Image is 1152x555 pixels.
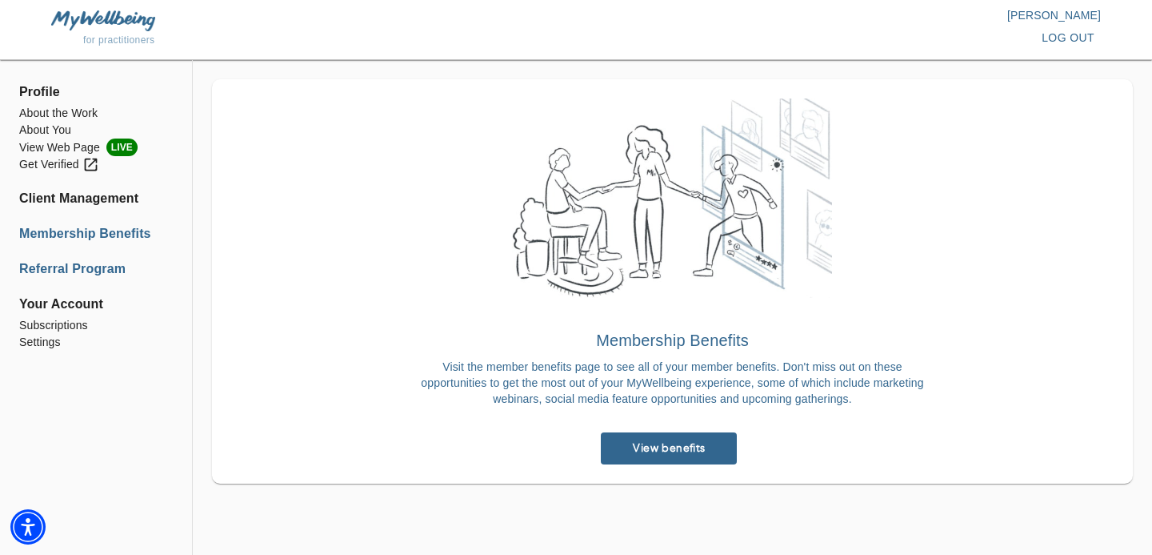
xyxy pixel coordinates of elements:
[1042,28,1094,48] span: log out
[19,122,173,139] a: About You
[19,189,173,208] a: Client Management
[83,34,155,46] span: for practitioners
[19,295,173,314] span: Your Account
[576,7,1101,23] p: [PERSON_NAME]
[19,139,173,156] li: View Web Page
[19,139,173,156] a: View Web PageLIVE
[106,139,138,156] span: LIVE
[19,156,173,173] a: Get Verified
[1035,23,1101,53] button: log out
[10,509,46,545] div: Accessibility Menu
[601,432,737,465] a: View benefits
[19,334,173,351] a: Settings
[19,317,173,334] a: Subscriptions
[19,105,173,122] a: About the Work
[19,259,173,279] a: Referral Program
[420,328,924,353] h6: Membership Benefits
[19,156,99,173] div: Get Verified
[420,359,924,407] p: Visit the member benefits page to see all of your member benefits. Don't miss out on these opport...
[19,224,173,243] a: Membership Benefits
[19,82,173,102] span: Profile
[51,10,155,30] img: MyWellbeing
[512,99,832,298] img: Welcome
[607,440,730,456] span: View benefits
